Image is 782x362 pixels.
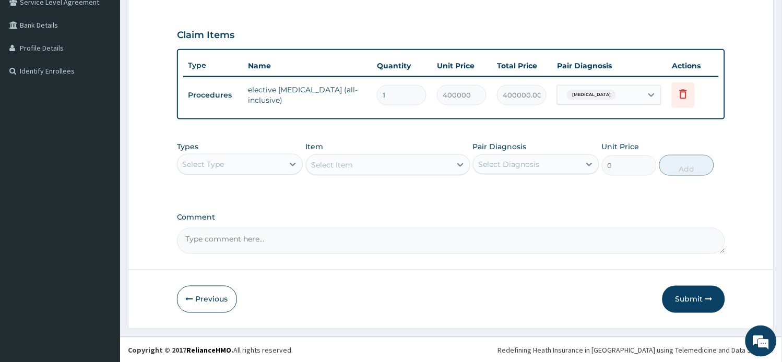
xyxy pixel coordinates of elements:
[19,52,42,78] img: d_794563401_company_1708531726252_794563401
[128,346,233,355] strong: Copyright © 2017 .
[171,5,196,30] div: Minimize live chat window
[667,55,719,76] th: Actions
[306,141,324,152] label: Item
[183,159,224,170] div: Select Type
[552,55,667,76] th: Pair Diagnosis
[5,247,199,283] textarea: Type your message and hit 'Enter'
[61,112,144,218] span: We're online!
[492,55,552,76] th: Total Price
[243,79,372,111] td: elective [MEDICAL_DATA] (all-inclusive)
[177,30,235,41] h3: Claim Items
[432,55,492,76] th: Unit Price
[662,286,725,313] button: Submit
[659,155,714,176] button: Add
[479,159,540,170] div: Select Diagnosis
[243,55,372,76] th: Name
[54,58,175,72] div: Chat with us now
[473,141,527,152] label: Pair Diagnosis
[183,56,243,75] th: Type
[177,142,199,151] label: Types
[183,86,243,105] td: Procedures
[186,346,231,355] a: RelianceHMO
[372,55,432,76] th: Quantity
[177,286,237,313] button: Previous
[567,90,616,100] span: [MEDICAL_DATA]
[177,213,726,222] label: Comment
[498,345,774,356] div: Redefining Heath Insurance in [GEOGRAPHIC_DATA] using Telemedicine and Data Science!
[602,141,639,152] label: Unit Price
